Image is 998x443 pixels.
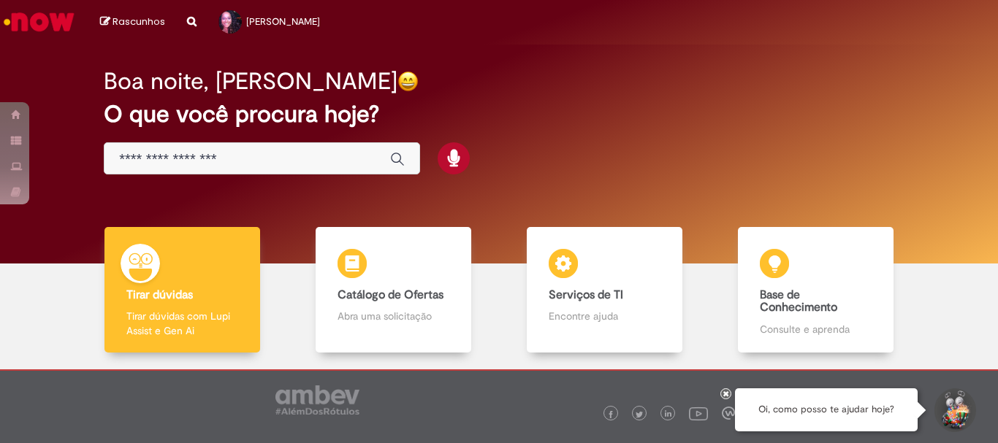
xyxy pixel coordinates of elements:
div: Oi, como posso te ajudar hoje? [735,388,918,431]
a: Base de Conhecimento Consulte e aprenda [710,227,921,353]
button: Iniciar Conversa de Suporte [932,388,976,432]
p: Tirar dúvidas com Lupi Assist e Gen Ai [126,309,237,338]
h2: O que você procura hoje? [104,101,894,127]
span: [PERSON_NAME] [246,15,320,28]
img: ServiceNow [1,7,77,36]
b: Base de Conhecimento [760,288,837,315]
img: logo_footer_workplace.png [722,407,735,420]
img: logo_footer_ambev_rotulo_gray.png [275,385,359,415]
a: Catálogo de Ofertas Abra uma solicitação [288,227,499,353]
a: Rascunhos [100,15,165,29]
p: Consulte e aprenda [760,322,871,336]
b: Catálogo de Ofertas [338,288,443,302]
img: logo_footer_twitter.png [636,411,643,418]
h2: Boa noite, [PERSON_NAME] [104,69,397,94]
b: Tirar dúvidas [126,288,193,302]
a: Tirar dúvidas Tirar dúvidas com Lupi Assist e Gen Ai [77,227,288,353]
span: Rascunhos [113,15,165,28]
img: happy-face.png [397,71,419,92]
a: Serviços de TI Encontre ajuda [499,227,710,353]
img: logo_footer_linkedin.png [665,410,672,419]
b: Serviços de TI [549,288,623,302]
img: logo_footer_youtube.png [689,404,708,423]
p: Encontre ajuda [549,309,660,323]
p: Abra uma solicitação [338,309,449,323]
img: logo_footer_facebook.png [607,411,614,418]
